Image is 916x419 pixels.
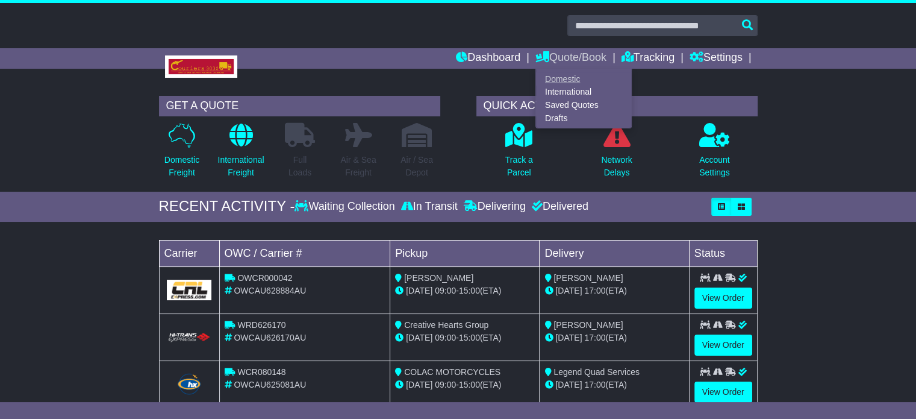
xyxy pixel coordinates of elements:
div: - (ETA) [395,379,534,391]
div: RECENT ACTIVITY - [159,198,295,215]
img: Hunter_Express.png [176,372,202,396]
td: OWC / Carrier # [219,240,390,266]
a: Domestic [536,72,631,86]
span: [DATE] [406,380,432,389]
p: Air & Sea Freight [340,154,376,179]
div: (ETA) [544,332,684,344]
div: GET A QUOTE [159,96,440,116]
div: (ETA) [544,379,684,391]
td: Status [689,240,757,266]
p: Track a Parcel [505,154,533,179]
a: Saved Quotes [536,99,631,112]
span: Creative Hearts Group [404,320,488,330]
div: In Transit [398,200,461,213]
a: View Order [694,382,752,403]
p: Account Settings [699,154,730,179]
span: 15:00 [459,286,480,295]
span: WRD626170 [237,320,285,330]
td: Carrier [159,240,219,266]
span: [DATE] [555,380,582,389]
div: Waiting Collection [294,200,397,213]
span: 17:00 [584,380,605,389]
a: International [536,86,631,99]
div: Delivered [529,200,588,213]
span: 15:00 [459,333,480,342]
a: AccountSettings [699,122,731,186]
span: [DATE] [555,286,582,295]
a: DomesticFreight [164,122,200,186]
span: [PERSON_NAME] [404,273,473,283]
div: Delivering [461,200,529,213]
p: Air / Sea Depot [400,154,433,179]
span: 17:00 [584,333,605,342]
a: NetworkDelays [600,122,632,186]
span: COLAC MOTORCYCLES [404,367,500,377]
a: View Order [694,335,752,356]
span: [DATE] [406,333,432,342]
td: Delivery [540,240,689,266]
span: [PERSON_NAME] [553,320,623,330]
span: OWCAU626170AU [234,333,306,342]
img: HiTrans.png [167,332,212,344]
div: - (ETA) [395,285,534,297]
span: 09:00 [435,380,456,389]
div: Quote/Book [535,69,632,128]
span: 17:00 [584,286,605,295]
span: Legend Quad Services [553,367,639,377]
a: Settings [690,48,743,69]
span: [DATE] [406,286,432,295]
td: Pickup [390,240,540,266]
div: QUICK ACTIONS [476,96,758,116]
a: Dashboard [456,48,520,69]
img: GetCarrierServiceLogo [167,280,212,300]
a: Tracking [622,48,675,69]
span: [PERSON_NAME] [553,273,623,283]
p: Full Loads [285,154,315,179]
span: 15:00 [459,380,480,389]
a: Track aParcel [505,122,534,186]
a: View Order [694,288,752,309]
a: Quote/Book [535,48,606,69]
div: - (ETA) [395,332,534,344]
span: OWCR000042 [237,273,292,283]
div: (ETA) [544,285,684,297]
span: OWCAU628884AU [234,286,306,295]
span: 09:00 [435,286,456,295]
p: Domestic Freight [164,154,199,179]
p: International Freight [217,154,264,179]
span: OWCAU625081AU [234,380,306,389]
a: InternationalFreight [217,122,264,186]
p: Network Delays [601,154,632,179]
span: WCR080148 [237,367,285,377]
span: [DATE] [555,333,582,342]
a: Drafts [536,112,631,125]
span: 09:00 [435,333,456,342]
